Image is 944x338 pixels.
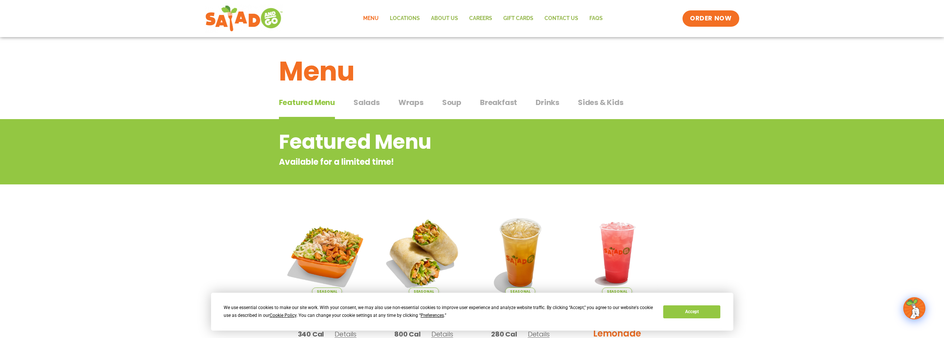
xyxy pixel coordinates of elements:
h1: Menu [279,51,665,91]
span: Seasonal [505,288,535,295]
span: Seasonal [409,288,439,295]
div: We use essential cookies to make our site work. With your consent, we may also use non-essential ... [224,304,654,319]
span: Wraps [398,97,424,108]
img: Product photo for Southwest Harvest Wrap [381,210,467,295]
img: new-SAG-logo-768×292 [205,4,283,33]
a: GIFT CARDS [498,10,539,27]
span: Preferences [421,313,444,318]
div: Tabbed content [279,94,665,119]
a: Menu [358,10,384,27]
span: Soup [442,97,461,108]
p: Available for a limited time! [279,156,606,168]
a: FAQs [584,10,608,27]
div: Cookie Consent Prompt [211,293,733,331]
nav: Menu [358,10,608,27]
button: Accept [663,305,720,318]
a: Contact Us [539,10,584,27]
a: ORDER NOW [682,10,739,27]
span: Seasonal [602,288,632,295]
img: Product photo for Apple Cider Lemonade [478,210,563,295]
span: Sides & Kids [578,97,624,108]
span: ORDER NOW [690,14,731,23]
img: Product photo for Blackberry Bramble Lemonade [574,210,660,295]
span: Seasonal [312,288,342,295]
a: About Us [425,10,464,27]
span: Salads [353,97,380,108]
img: Product photo for Southwest Harvest Salad [284,210,370,295]
a: Careers [464,10,498,27]
span: Drinks [536,97,559,108]
a: Locations [384,10,425,27]
span: Breakfast [480,97,517,108]
h2: Featured Menu [279,127,606,157]
span: Featured Menu [279,97,335,108]
img: wpChatIcon [904,298,925,319]
span: Cookie Policy [270,313,296,318]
